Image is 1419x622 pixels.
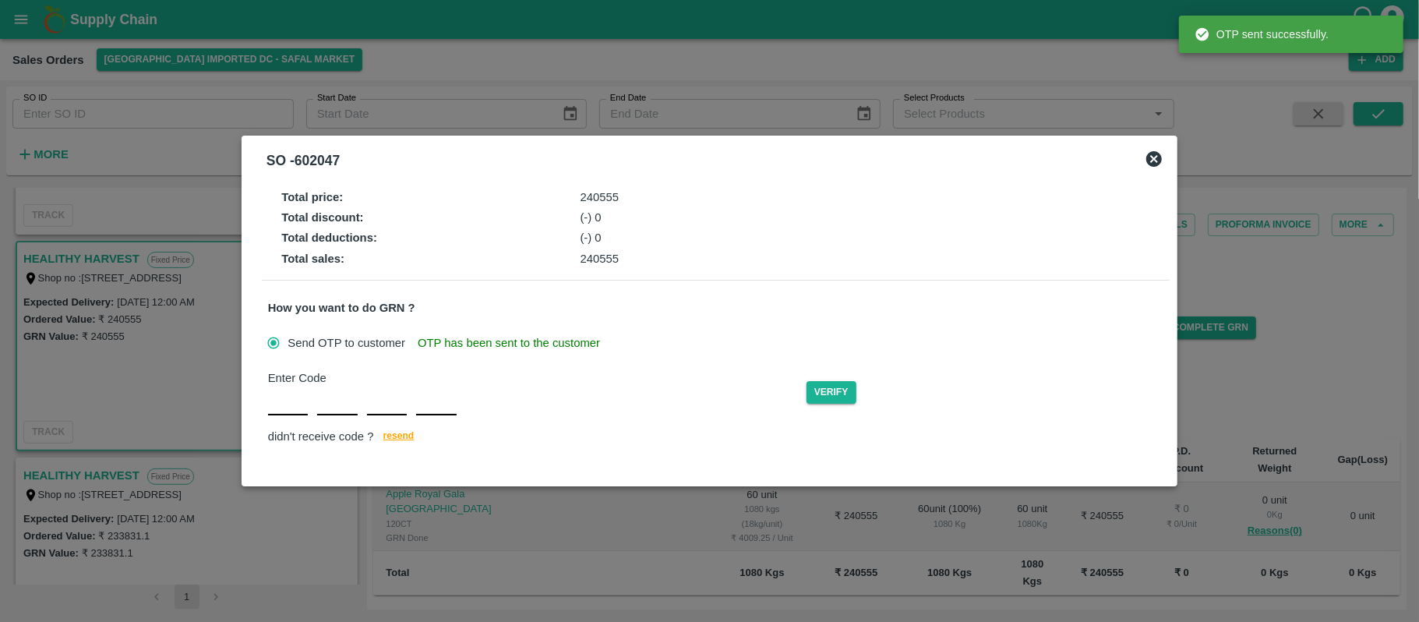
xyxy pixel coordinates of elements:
button: Verify [807,381,856,404]
span: 240555 [581,191,619,203]
span: (-) 0 [581,211,602,224]
strong: How you want to do GRN ? [268,302,415,314]
div: SO - 602047 [267,150,340,171]
div: Enter Code [268,369,807,387]
button: resend [373,428,423,447]
strong: Total sales : [281,253,344,265]
span: OTP has been sent to the customer [418,334,600,352]
span: resend [383,428,415,444]
span: Send OTP to customer [288,334,405,352]
div: didn't receive code ? [268,428,1163,447]
strong: Total discount : [281,211,363,224]
strong: Total price : [281,191,343,203]
span: 240555 [581,253,619,265]
span: (-) 0 [581,231,602,244]
div: OTP sent successfully. [1195,20,1329,48]
strong: Total deductions : [281,231,377,244]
